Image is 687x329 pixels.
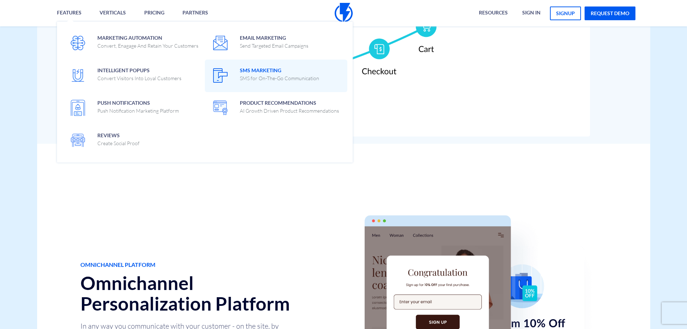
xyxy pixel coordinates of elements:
span: SMS Marketing [240,65,319,82]
p: Create Social Proof [97,140,140,147]
p: AI Growth Driven Product Recommendations [240,107,339,114]
p: Convert Visitors Into Loyal Customers [97,75,181,82]
span: Reviews [97,130,140,147]
a: SMS MarketingSMS for On-The-Go Communication [205,60,347,92]
a: signup [550,7,581,20]
p: Convert, Enagage And Retain Your Customers [97,42,198,49]
span: OMNICHANNEL PLATFORM [80,261,338,269]
a: request demo [585,7,635,20]
p: Send Targeted Email Campaigns [240,42,308,49]
h2: Omnichannel Personalization Platform [80,273,338,314]
p: Push Notification Marketing Platform [97,107,179,114]
a: Email MarketingSend Targeted Email Campaigns [205,27,347,60]
a: Intelligent PopupsConvert Visitors Into Loyal Customers [62,60,205,92]
a: Marketing AutomationConvert, Enagage And Retain Your Customers [62,27,205,60]
span: Product Recommendations [240,98,339,114]
a: Product RecommendationsAI Growth Driven Product Recommendations [205,92,347,125]
a: ReviewsCreate Social Proof [62,125,205,157]
span: Push Notifications [97,98,179,114]
span: Marketing Automation [97,33,198,49]
p: SMS for On-The-Go Communication [240,75,319,82]
span: Intelligent Popups [97,65,181,82]
a: Push NotificationsPush Notification Marketing Platform [62,92,205,125]
span: Email Marketing [240,33,308,49]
